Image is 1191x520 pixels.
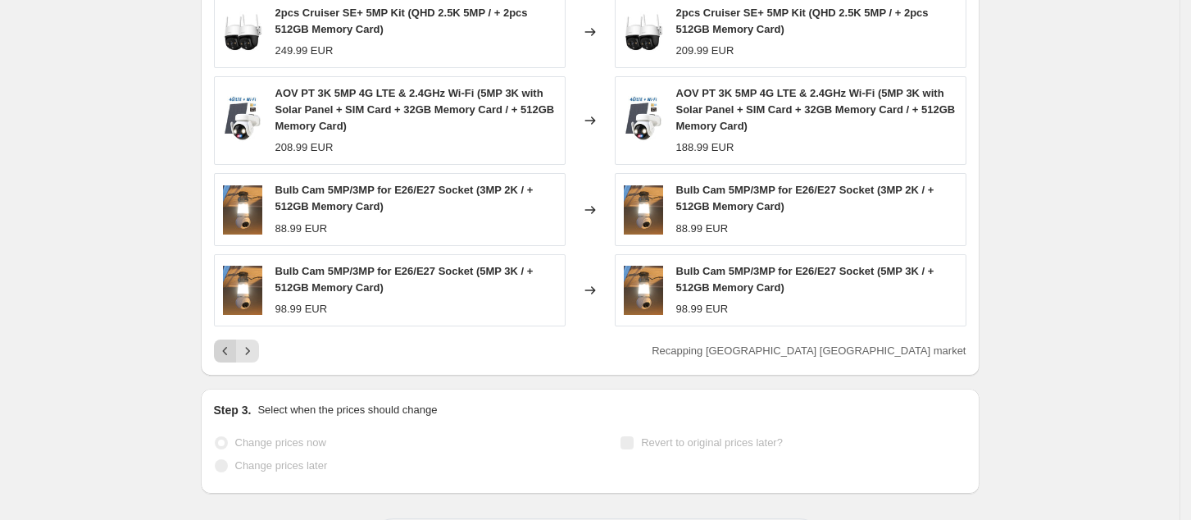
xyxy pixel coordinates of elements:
[676,184,934,212] span: Bulb Cam 5MP/3MP for E26/E27 Socket (3MP 2K / + 512GB Memory Card)
[275,265,534,294] span: Bulb Cam 5MP/3MP for E26/E27 Socket (5MP 3K / + 512GB Memory Card)
[235,436,326,449] span: Change prices now
[257,402,437,418] p: Select when the prices should change
[641,436,783,449] span: Revert to original prices later?
[275,43,334,59] div: 249.99 EUR
[676,221,729,237] div: 88.99 EUR
[652,344,966,357] span: Recapping [GEOGRAPHIC_DATA] [GEOGRAPHIC_DATA] market
[223,96,262,145] img: aov-pt-3k-5mp-4g-lte-24ghz-wi-fi-538446_80x.jpg
[214,340,237,363] button: Previous
[676,43,734,59] div: 209.99 EUR
[275,184,534,212] span: Bulb Cam 5MP/3MP for E26/E27 Socket (3MP 2K / + 512GB Memory Card)
[624,185,663,235] img: bulb-cam-5mp3mp-for-e26e27-socket-379536_80x.jpg
[214,340,259,363] nav: Pagination
[223,266,262,315] img: bulb-cam-5mp3mp-for-e26e27-socket-379536_80x.jpg
[275,87,555,132] span: AOV PT 3K 5MP 4G LTE & 2.4GHz Wi-Fi (5MP 3K with Solar Panel + SIM Card + 32GB Memory Card / + 51...
[676,139,734,156] div: 188.99 EUR
[275,301,328,317] div: 98.99 EUR
[624,7,663,57] img: cruiser-se-5mp3mp-618549_80x.jpg
[275,221,328,237] div: 88.99 EUR
[214,402,252,418] h2: Step 3.
[676,265,934,294] span: Bulb Cam 5MP/3MP for E26/E27 Socket (5MP 3K / + 512GB Memory Card)
[235,459,328,472] span: Change prices later
[223,7,262,57] img: cruiser-se-5mp3mp-618549_80x.jpg
[676,7,929,35] span: 2pcs Cruiser SE+ 5MP Kit (QHD 2.5K 5MP / + 2pcs 512GB Memory Card)
[275,139,334,156] div: 208.99 EUR
[223,185,262,235] img: bulb-cam-5mp3mp-for-e26e27-socket-379536_80x.jpg
[676,301,729,317] div: 98.99 EUR
[624,96,663,145] img: aov-pt-3k-5mp-4g-lte-24ghz-wi-fi-538446_80x.jpg
[236,340,259,363] button: Next
[624,266,663,315] img: bulb-cam-5mp3mp-for-e26e27-socket-379536_80x.jpg
[275,7,528,35] span: 2pcs Cruiser SE+ 5MP Kit (QHD 2.5K 5MP / + 2pcs 512GB Memory Card)
[676,87,956,132] span: AOV PT 3K 5MP 4G LTE & 2.4GHz Wi-Fi (5MP 3K with Solar Panel + SIM Card + 32GB Memory Card / + 51...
